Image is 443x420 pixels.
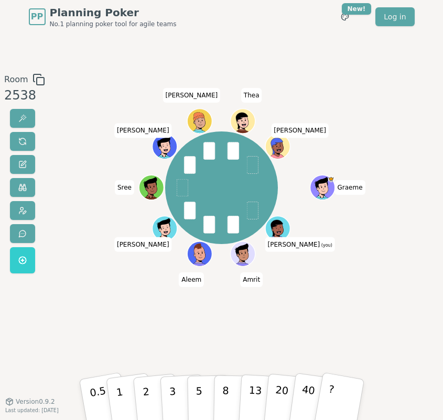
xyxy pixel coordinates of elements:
[16,397,55,406] span: Version 0.9.2
[31,10,43,23] span: PP
[5,407,59,413] span: Last updated: [DATE]
[50,5,177,20] span: Planning Poker
[114,237,172,252] span: Click to change your name
[266,217,289,240] button: Click to change your avatar
[265,237,335,252] span: Click to change your name
[10,155,35,174] button: Change name
[10,132,35,151] button: Reset votes
[320,243,332,248] span: (you)
[240,272,263,287] span: Click to change your name
[328,176,334,182] span: Graeme is the host
[271,124,329,138] span: Click to change your name
[334,180,365,195] span: Click to change your name
[29,5,177,28] a: PPPlanning PokerNo.1 planning poker tool for agile teams
[336,7,354,26] button: New!
[4,86,45,105] div: 2538
[10,224,35,243] button: Send feedback
[342,3,372,15] div: New!
[163,88,220,103] span: Click to change your name
[10,201,35,220] button: Change avatar
[114,124,172,138] span: Click to change your name
[10,178,35,197] button: Watch only
[50,20,177,28] span: No.1 planning poker tool for agile teams
[4,73,28,86] span: Room
[179,272,204,287] span: Click to change your name
[10,247,35,273] button: Get a named room
[241,88,262,103] span: Click to change your name
[115,180,134,195] span: Click to change your name
[5,397,55,406] button: Version0.9.2
[375,7,414,26] a: Log in
[10,109,35,128] button: Reveal votes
